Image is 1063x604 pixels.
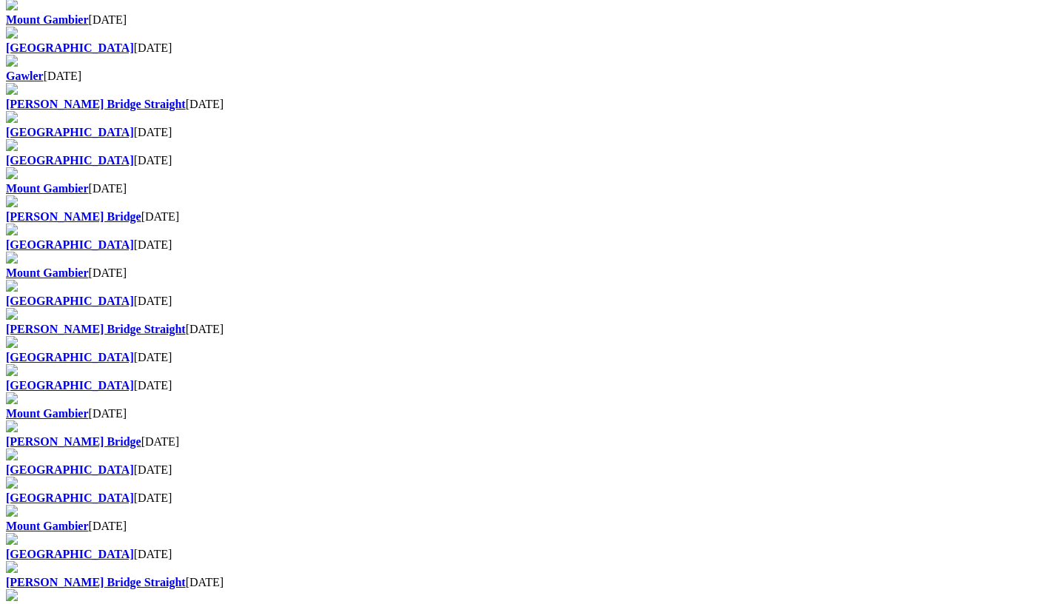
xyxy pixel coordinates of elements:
[6,323,1057,336] div: [DATE]
[6,238,1057,252] div: [DATE]
[6,364,18,376] img: file-red.svg
[6,336,18,348] img: file-red.svg
[6,111,18,123] img: file-red.svg
[6,224,18,235] img: file-red.svg
[6,295,134,307] a: [GEOGRAPHIC_DATA]
[6,379,134,392] a: [GEOGRAPHIC_DATA]
[6,195,18,207] img: file-red.svg
[6,576,1057,589] div: [DATE]
[6,41,134,54] a: [GEOGRAPHIC_DATA]
[6,561,18,573] img: file-red.svg
[6,238,134,251] a: [GEOGRAPHIC_DATA]
[6,407,1057,420] div: [DATE]
[6,27,18,38] img: file-red.svg
[6,55,18,67] img: file-red.svg
[6,266,1057,280] div: [DATE]
[6,407,89,420] a: Mount Gambier
[6,266,89,279] a: Mount Gambier
[6,533,18,545] img: file-red.svg
[6,589,18,601] img: file-red.svg
[6,463,134,476] a: [GEOGRAPHIC_DATA]
[6,139,18,151] img: file-red.svg
[6,505,18,517] img: file-red.svg
[6,280,18,292] img: file-red.svg
[6,41,1057,55] div: [DATE]
[6,576,186,588] a: [PERSON_NAME] Bridge Straight
[6,154,1057,167] div: [DATE]
[6,449,18,460] img: file-red.svg
[6,308,18,320] img: file-red.svg
[6,210,141,223] a: [PERSON_NAME] Bridge
[6,491,1057,505] div: [DATE]
[6,323,186,335] a: [PERSON_NAME] Bridge Straight
[6,548,1057,561] div: [DATE]
[6,98,1057,111] div: [DATE]
[6,435,141,448] a: [PERSON_NAME] Bridge
[6,477,18,489] img: file-red.svg
[6,70,44,82] a: Gawler
[6,126,1057,139] div: [DATE]
[6,379,1057,392] div: [DATE]
[6,252,18,264] img: file-red.svg
[6,420,18,432] img: file-red.svg
[6,70,1057,83] div: [DATE]
[6,182,89,195] a: Mount Gambier
[6,392,18,404] img: file-red.svg
[6,491,134,504] a: [GEOGRAPHIC_DATA]
[6,520,1057,533] div: [DATE]
[6,351,134,363] a: [GEOGRAPHIC_DATA]
[6,167,18,179] img: file-red.svg
[6,126,134,138] a: [GEOGRAPHIC_DATA]
[6,182,1057,195] div: [DATE]
[6,83,18,95] img: file-red.svg
[6,154,134,167] a: [GEOGRAPHIC_DATA]
[6,463,1057,477] div: [DATE]
[6,13,1057,27] div: [DATE]
[6,98,186,110] a: [PERSON_NAME] Bridge Straight
[6,520,89,532] a: Mount Gambier
[6,351,1057,364] div: [DATE]
[6,13,89,26] a: Mount Gambier
[6,548,134,560] a: [GEOGRAPHIC_DATA]
[6,435,1057,449] div: [DATE]
[6,295,1057,308] div: [DATE]
[6,210,1057,224] div: [DATE]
